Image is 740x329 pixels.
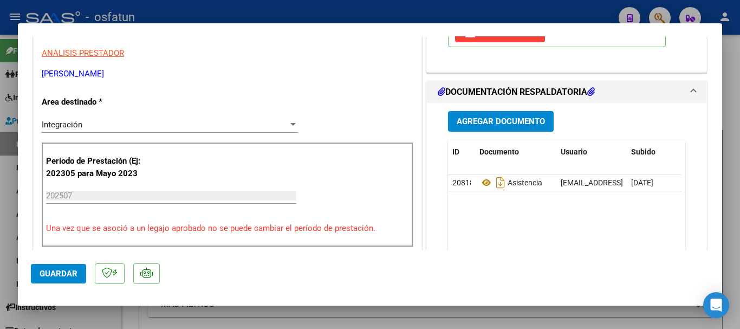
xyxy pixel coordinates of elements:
[475,140,556,164] datatable-header-cell: Documento
[452,147,459,156] span: ID
[427,81,706,103] mat-expansion-panel-header: DOCUMENTACIÓN RESPALDATORIA
[479,147,519,156] span: Documento
[427,103,706,328] div: DOCUMENTACIÓN RESPALDATORIA
[448,140,475,164] datatable-header-cell: ID
[438,86,595,99] h1: DOCUMENTACIÓN RESPALDATORIA
[479,178,542,187] span: Asistencia
[42,68,413,80] p: [PERSON_NAME]
[561,147,587,156] span: Usuario
[31,264,86,283] button: Guardar
[42,120,82,130] span: Integración
[457,117,545,127] span: Agregar Documento
[681,140,735,164] datatable-header-cell: Acción
[46,155,155,179] p: Período de Prestación (Ej: 202305 para Mayo 2023
[703,292,729,318] div: Open Intercom Messenger
[42,48,124,58] span: ANALISIS PRESTADOR
[631,147,655,156] span: Subido
[631,178,653,187] span: [DATE]
[40,269,77,279] span: Guardar
[448,111,554,131] button: Agregar Documento
[42,96,153,108] p: Area destinado *
[556,140,627,164] datatable-header-cell: Usuario
[452,178,474,187] span: 20818
[627,140,681,164] datatable-header-cell: Subido
[46,222,409,235] p: Una vez que se asoció a un legajo aprobado no se puede cambiar el período de prestación.
[494,174,508,191] i: Descargar documento
[464,28,536,37] span: Quitar Legajo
